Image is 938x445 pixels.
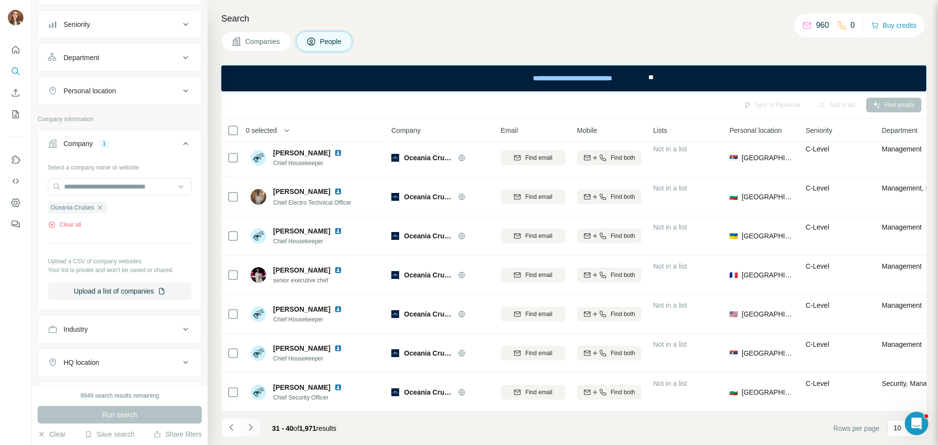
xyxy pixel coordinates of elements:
[38,429,65,439] button: Clear
[729,348,738,358] span: 🇷🇸
[64,53,99,63] div: Department
[653,380,687,387] span: Not in a list
[391,388,399,396] img: Logo of Oceania Cruises
[501,190,565,204] button: Find email
[742,231,794,241] span: [GEOGRAPHIC_DATA]
[501,268,565,282] button: Find email
[404,231,453,241] span: Oceania Cruises
[273,343,330,353] span: [PERSON_NAME]
[245,37,281,46] span: Companies
[241,418,260,437] button: Navigate to next page
[729,192,738,202] span: 🇧🇬
[653,301,687,309] span: Not in a list
[51,203,94,212] span: Oceania Cruises
[404,192,453,202] span: Oceania Cruises
[8,63,23,80] button: Search
[871,19,917,32] button: Buy credits
[48,220,81,229] button: Clear all
[611,349,635,358] span: Find both
[729,270,738,280] span: 🇫🇷
[391,193,399,201] img: Logo of Oceania Cruises
[273,199,351,206] span: Chief Electro Technical Officer
[8,151,23,169] button: Use Surfe on LinkedIn
[153,429,202,439] button: Share filters
[246,126,277,135] span: 0 selected
[404,348,453,358] span: Oceania Cruises
[501,126,518,135] span: Email
[894,423,901,433] p: 10
[742,348,794,358] span: [GEOGRAPHIC_DATA]
[48,257,192,266] p: Upload a CSV of company websites.
[742,192,794,202] span: [GEOGRAPHIC_DATA]
[38,13,201,36] button: Seniority
[64,86,116,96] div: Personal location
[391,126,421,135] span: Company
[501,385,565,400] button: Find email
[577,126,597,135] span: Mobile
[64,20,90,29] div: Seniority
[833,424,879,433] span: Rows per page
[404,270,453,280] span: Oceania Cruises
[8,194,23,212] button: Dashboard
[525,349,552,358] span: Find email
[882,223,922,231] span: Management
[806,380,829,387] span: C-Level
[882,340,922,348] span: Management
[48,159,192,172] div: Select a company name or website
[611,388,635,397] span: Find both
[806,126,832,135] span: Seniority
[806,301,829,309] span: C-Level
[577,268,641,282] button: Find both
[806,223,829,231] span: C-Level
[273,315,346,324] span: Chief Housekeeper
[611,232,635,240] span: Find both
[8,172,23,190] button: Use Surfe API
[334,266,342,274] img: LinkedIn logo
[251,228,266,244] img: Avatar
[653,184,687,192] span: Not in a list
[501,346,565,360] button: Find email
[334,383,342,391] img: LinkedIn logo
[273,382,330,392] span: [PERSON_NAME]
[525,388,552,397] span: Find email
[501,150,565,165] button: Find email
[391,154,399,162] img: Logo of Oceania Cruises
[273,187,330,196] span: [PERSON_NAME]
[221,65,926,91] iframe: Banner
[816,20,829,31] p: 960
[729,126,782,135] span: Personal location
[334,344,342,352] img: LinkedIn logo
[742,387,794,397] span: [GEOGRAPHIC_DATA]
[251,267,266,283] img: Avatar
[525,153,552,162] span: Find email
[525,271,552,279] span: Find email
[577,190,641,204] button: Find both
[882,301,922,309] span: Management
[273,265,330,275] span: [PERSON_NAME]
[273,159,346,168] span: Chief Housekeeper
[221,418,241,437] button: Navigate to previous page
[806,340,829,348] span: C-Level
[404,309,453,319] span: Oceania Cruises
[38,46,201,69] button: Department
[273,226,330,236] span: [PERSON_NAME]
[221,12,926,25] h4: Search
[85,429,134,439] button: Save search
[272,424,294,432] span: 31 - 40
[577,385,641,400] button: Find both
[905,412,928,435] iframe: Intercom live chat
[38,79,201,103] button: Personal location
[299,424,316,432] span: 1,971
[334,149,342,157] img: LinkedIn logo
[851,20,855,31] p: 0
[334,305,342,313] img: LinkedIn logo
[334,188,342,195] img: LinkedIn logo
[806,184,829,192] span: C-Level
[64,139,93,148] div: Company
[251,384,266,400] img: Avatar
[391,271,399,279] img: Logo of Oceania Cruises
[38,384,201,407] button: Annual revenue ($)
[404,387,453,397] span: Oceania Cruises
[273,237,346,246] span: Chief Housekeeper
